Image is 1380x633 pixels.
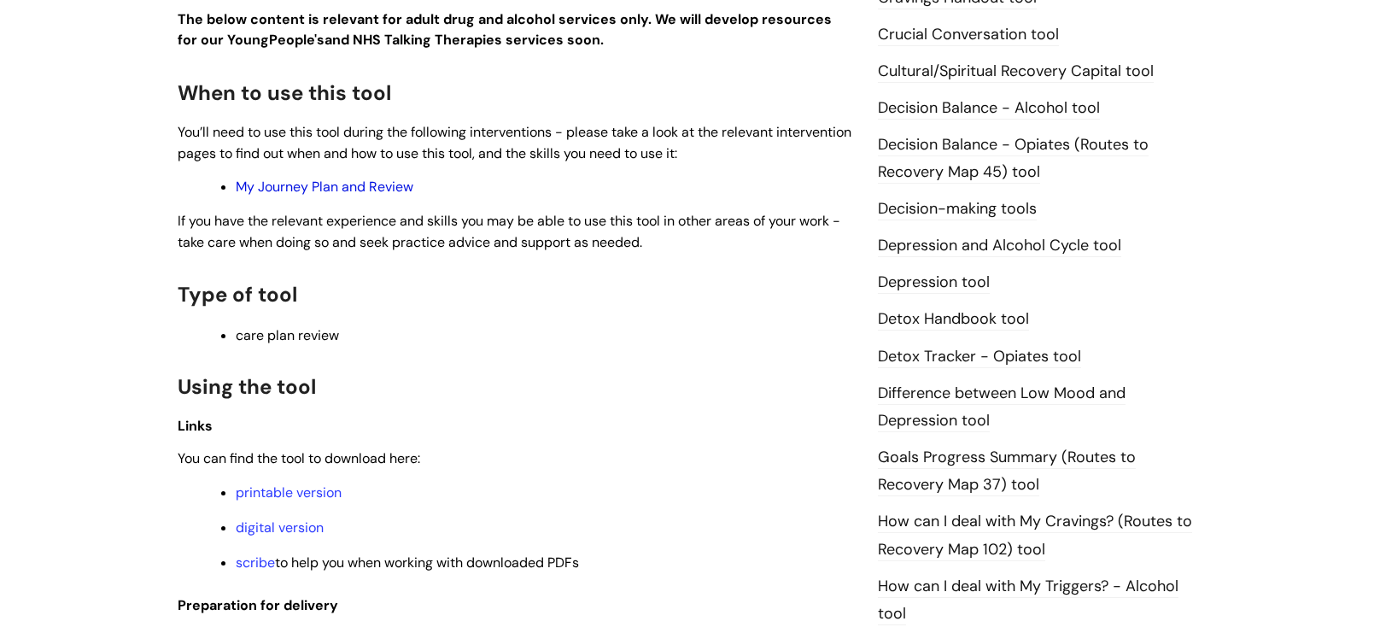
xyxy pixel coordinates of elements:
[878,61,1154,83] a: Cultural/Spiritual Recovery Capital tool
[178,596,338,614] span: Preparation for delivery
[236,178,413,196] a: My Journey Plan and Review
[178,212,840,251] span: If you have the relevant experience and skills you may be able to use this tool in other areas of...
[178,123,851,162] span: You’ll need to use this tool during the following interventions - please take a look at the relev...
[178,417,213,435] span: Links
[178,449,420,467] span: You can find the tool to download here:
[878,235,1121,257] a: Depression and Alcohol Cycle tool
[178,79,391,106] span: When to use this tool
[878,24,1059,46] a: Crucial Conversation tool
[236,326,339,344] span: care plan review
[178,373,316,400] span: Using the tool
[878,134,1149,184] a: Decision Balance - Opiates (Routes to Recovery Map 45) tool
[178,281,297,308] span: Type of tool
[236,554,275,571] a: scribe
[878,511,1192,560] a: How can I deal with My Cravings? (Routes to Recovery Map 102) tool
[878,447,1136,496] a: Goals Progress Summary (Routes to Recovery Map 37) tool
[878,308,1029,331] a: Detox Handbook tool
[178,10,832,50] strong: The below content is relevant for adult drug and alcohol services only. We will develop resources...
[878,576,1178,625] a: How can I deal with My Triggers? - Alcohol tool
[878,198,1037,220] a: Decision-making tools
[878,272,990,294] a: Depression tool
[878,383,1126,432] a: Difference between Low Mood and Depression tool
[878,97,1100,120] a: Decision Balance - Alcohol tool
[269,31,325,49] strong: People's
[878,346,1081,368] a: Detox Tracker - Opiates tool
[236,519,324,536] a: digital version
[236,554,579,571] span: to help you when working with downloaded PDFs
[236,484,342,501] a: printable version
